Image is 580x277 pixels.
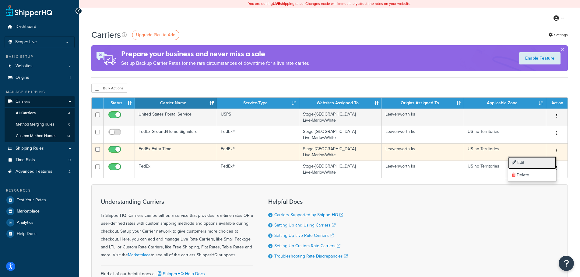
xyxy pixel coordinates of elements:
[68,122,70,127] span: 0
[16,99,30,104] span: Carriers
[382,143,464,161] td: Leavenworth ks
[5,108,75,119] a: All Carriers 4
[16,64,33,69] span: Websites
[5,130,75,142] li: Custom Method Names
[5,54,75,59] div: Basic Setup
[132,30,179,40] a: Upgrade Plan to Add
[16,24,36,29] span: Dashboard
[104,98,135,109] th: Status: activate to sort column ascending
[5,166,75,177] a: Advanced Features 2
[91,45,121,71] img: ad-rules-rateshop-fe6ec290ccb7230408bd80ed9643f0289d75e0ffd9eb532fc0e269fcd187b520.png
[382,126,464,143] td: Leavenworth ks
[17,198,46,203] span: Test Your Rates
[5,130,75,142] a: Custom Method Names 14
[274,253,348,259] a: Troubleshooting Rate Discrepancies
[17,209,40,214] span: Marketplace
[274,212,343,218] a: Carriers Supported by ShipperHQ
[5,228,75,239] a: Help Docs
[5,217,75,228] a: Analytics
[128,252,151,258] a: Marketplace
[5,108,75,119] li: All Carriers
[16,158,35,163] span: Time Slots
[464,143,546,161] td: US no Territories
[5,72,75,83] a: Origins 1
[382,161,464,178] td: Leavenworth ks
[217,126,299,143] td: FedEx®
[91,84,127,93] button: Bulk Actions
[135,143,217,161] td: FedEx Extra Time
[382,98,464,109] th: Origins Assigned To: activate to sort column ascending
[5,72,75,83] li: Origins
[5,195,75,206] a: Test Your Rates
[549,31,568,39] a: Settings
[16,111,36,116] span: All Carriers
[274,222,336,228] a: Setting Up and Using Carriers
[508,157,556,169] a: Edit
[5,21,75,33] a: Dashboard
[69,75,71,80] span: 1
[519,52,561,64] a: Enable Feature
[135,126,217,143] td: FedEx Ground/Home Signature
[69,64,71,69] span: 2
[16,122,54,127] span: Method Merging Rules
[273,1,280,6] b: LIVE
[68,111,70,116] span: 4
[5,96,75,142] li: Carriers
[299,143,381,161] td: Stage-[GEOGRAPHIC_DATA] Live-MarlowWhite
[5,143,75,154] a: Shipping Rules
[17,231,37,237] span: Help Docs
[136,32,175,38] span: Upgrade Plan to Add
[274,232,334,239] a: Setting Up Live Rate Carriers
[464,161,546,178] td: US no Territories
[217,143,299,161] td: FedEx®
[91,29,121,41] h1: Carriers
[5,206,75,217] a: Marketplace
[5,61,75,72] li: Websites
[16,169,52,174] span: Advanced Features
[268,198,348,205] h3: Helpful Docs
[135,161,217,178] td: FedEx
[6,5,52,17] a: ShipperHQ Home
[17,220,33,225] span: Analytics
[217,109,299,126] td: USPS
[5,119,75,130] a: Method Merging Rules 0
[67,133,70,139] span: 14
[546,98,568,109] th: Action
[5,166,75,177] li: Advanced Features
[15,40,37,45] span: Scope: Live
[299,126,381,143] td: Stage-[GEOGRAPHIC_DATA] Live-MarlowWhite
[69,158,71,163] span: 0
[16,133,56,139] span: Custom Method Names
[217,161,299,178] td: FedEx®
[101,198,253,205] h3: Understanding Carriers
[121,59,309,68] p: Set up Backup Carrier Rates for the rare circumstances of downtime for a live rate carrier.
[16,146,44,151] span: Shipping Rules
[5,188,75,193] div: Resources
[5,154,75,166] li: Time Slots
[5,61,75,72] a: Websites 2
[299,109,381,126] td: Stage-[GEOGRAPHIC_DATA] Live-MarlowWhite
[101,198,253,259] div: In ShipperHQ, Carriers can be either, a service that provides real-time rates OR a user-defined r...
[299,161,381,178] td: Stage-[GEOGRAPHIC_DATA] Live-MarlowWhite
[69,169,71,174] span: 2
[135,98,217,109] th: Carrier Name: activate to sort column ascending
[5,154,75,166] a: Time Slots 0
[464,98,546,109] th: Applicable Zone: activate to sort column ascending
[217,98,299,109] th: Service/Type: activate to sort column ascending
[5,119,75,130] li: Method Merging Rules
[274,243,340,249] a: Setting Up Custom Rate Carriers
[16,75,29,80] span: Origins
[464,126,546,143] td: US no Territories
[121,49,309,59] h4: Prepare your business and never miss a sale
[559,256,574,271] button: Open Resource Center
[382,109,464,126] td: Leavenworth ks
[508,169,556,182] a: Delete
[156,271,205,277] a: ShipperHQ Help Docs
[5,96,75,107] a: Carriers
